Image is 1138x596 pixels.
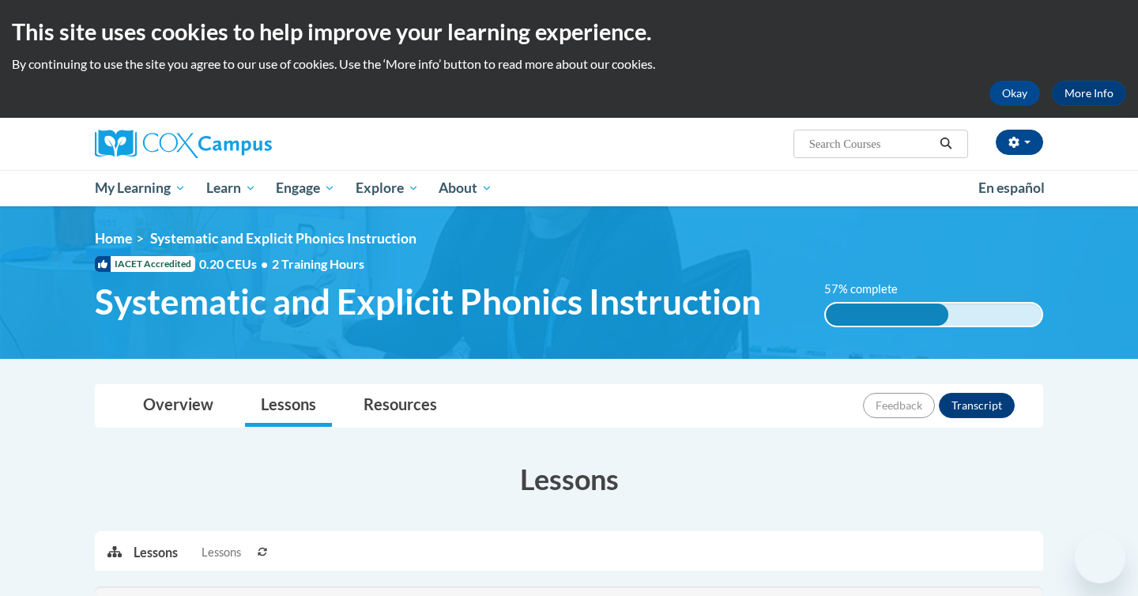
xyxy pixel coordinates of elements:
[95,130,272,158] img: Cox Campus
[199,255,272,273] span: 0.20 CEUs
[95,179,186,198] span: My Learning
[863,393,935,418] button: Feedback
[127,385,229,427] a: Overview
[1075,533,1125,583] iframe: Button to launch messaging window
[348,385,453,427] a: Resources
[345,170,429,206] a: Explore
[266,170,345,206] a: Engage
[95,230,132,247] a: Home
[989,81,1040,106] button: Okay
[826,304,949,326] div: 57% complete
[85,170,196,206] a: My Learning
[272,256,364,271] span: 2 Training Hours
[996,130,1043,155] button: Account Settings
[196,170,266,206] a: Learn
[439,179,492,198] span: About
[939,393,1015,418] button: Transcript
[71,170,1067,206] div: Main menu
[245,385,332,427] a: Lessons
[808,134,934,153] input: Search Courses
[206,179,256,198] span: Learn
[1052,81,1126,106] a: More Info
[12,55,1126,73] p: By continuing to use the site you agree to our use of cookies. Use the ‘More info’ button to read...
[824,281,915,298] label: 57% complete
[95,130,395,158] a: Cox Campus
[978,179,1045,196] span: En español
[261,256,268,271] span: •
[95,281,761,323] span: Systematic and Explicit Phonics Instruction
[356,179,419,198] span: Explore
[150,230,416,247] span: Systematic and Explicit Phonics Instruction
[202,544,241,561] span: Lessons
[12,16,1126,47] h2: This site uses cookies to help improve your learning experience.
[429,170,503,206] a: About
[968,172,1055,205] a: En español
[934,134,958,153] button: Search
[95,256,195,272] span: IACET Accredited
[95,459,1043,499] h3: Lessons
[276,179,335,198] span: Engage
[134,544,178,561] p: Lessons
